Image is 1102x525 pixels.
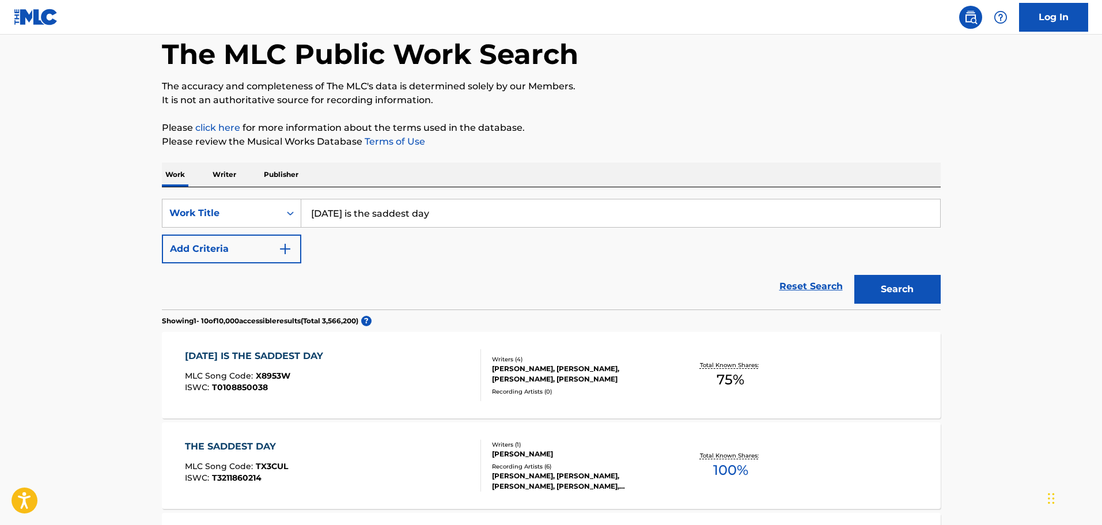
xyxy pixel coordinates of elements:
span: MLC Song Code : [185,461,256,471]
a: click here [195,122,240,133]
iframe: Chat Widget [1044,470,1102,525]
div: Recording Artists ( 6 ) [492,462,666,471]
span: 75 % [717,369,744,390]
p: Publisher [260,163,302,187]
p: Writer [209,163,240,187]
img: MLC Logo [14,9,58,25]
p: Please review the Musical Works Database [162,135,941,149]
p: Showing 1 - 10 of 10,000 accessible results (Total 3,566,200 ) [162,316,358,326]
a: Terms of Use [362,136,425,147]
span: MLC Song Code : [185,371,256,381]
a: Reset Search [774,274,849,299]
img: 9d2ae6d4665cec9f34b9.svg [278,242,292,256]
a: THE SADDEST DAYMLC Song Code:TX3CULISWC:T3211860214Writers (1)[PERSON_NAME]Recording Artists (6)[... [162,422,941,509]
img: help [994,10,1008,24]
div: [PERSON_NAME], [PERSON_NAME], [PERSON_NAME], [PERSON_NAME] [492,364,666,384]
a: Log In [1019,3,1088,32]
span: 100 % [713,460,748,481]
div: Work Title [169,206,273,220]
span: T3211860214 [212,473,262,483]
div: [PERSON_NAME], [PERSON_NAME], [PERSON_NAME], [PERSON_NAME], [PERSON_NAME] [492,471,666,492]
a: Public Search [959,6,982,29]
div: Writers ( 1 ) [492,440,666,449]
div: THE SADDEST DAY [185,440,288,454]
a: [DATE] IS THE SADDEST DAYMLC Song Code:X8953WISWC:T0108850038Writers (4)[PERSON_NAME], [PERSON_NA... [162,332,941,418]
div: Writers ( 4 ) [492,355,666,364]
span: ? [361,316,372,326]
span: T0108850038 [212,382,268,392]
form: Search Form [162,199,941,309]
div: [PERSON_NAME] [492,449,666,459]
div: [DATE] IS THE SADDEST DAY [185,349,329,363]
span: TX3CUL [256,461,288,471]
h1: The MLC Public Work Search [162,37,578,71]
div: Recording Artists ( 0 ) [492,387,666,396]
p: Work [162,163,188,187]
span: ISWC : [185,473,212,483]
p: Please for more information about the terms used in the database. [162,121,941,135]
p: The accuracy and completeness of The MLC's data is determined solely by our Members. [162,80,941,93]
button: Search [854,275,941,304]
p: Total Known Shares: [700,451,762,460]
div: Help [989,6,1012,29]
button: Add Criteria [162,235,301,263]
p: It is not an authoritative source for recording information. [162,93,941,107]
img: search [964,10,978,24]
span: X8953W [256,371,290,381]
span: ISWC : [185,382,212,392]
div: Drag [1048,481,1055,516]
p: Total Known Shares: [700,361,762,369]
